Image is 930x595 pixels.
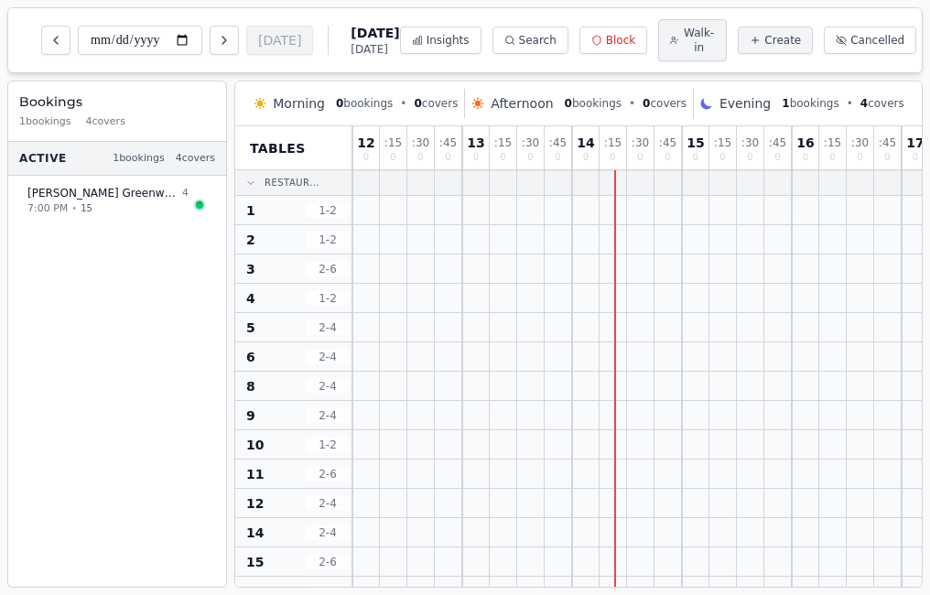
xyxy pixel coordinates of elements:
span: 0 [665,153,670,162]
button: Walk-in [658,19,727,61]
span: 0 [774,153,780,162]
span: 17 [906,136,924,149]
span: 0 [803,153,808,162]
span: 0 [693,153,698,162]
span: 0 [363,153,369,162]
span: 0 [719,153,725,162]
span: 14 [577,136,594,149]
span: bookings [782,96,838,111]
span: 10 [246,436,264,454]
span: Cancelled [850,33,904,48]
span: 5 [246,319,255,337]
span: 2 - 4 [306,525,350,540]
span: • [629,96,635,111]
span: 0 [637,153,643,162]
span: 4 [860,97,868,110]
span: 3 [246,260,255,278]
span: Active [19,151,67,166]
span: 0 [610,153,615,162]
span: : 30 [851,137,869,148]
span: 2 - 4 [306,408,350,423]
span: 4 [246,289,255,308]
span: 0 [417,153,423,162]
span: 0 [583,153,589,162]
span: 0 [829,153,835,162]
span: : 15 [604,137,622,148]
span: 1 [246,201,255,220]
span: bookings [565,96,622,111]
span: 2 - 4 [306,320,350,335]
span: 7:00 PM [27,201,68,217]
span: Evening [719,94,771,113]
span: 2 - 6 [306,467,350,481]
span: 0 [500,153,505,162]
span: 14 [246,524,264,542]
span: : 45 [659,137,676,148]
span: • [847,96,853,111]
span: 1 - 2 [306,233,350,247]
span: 12 [246,494,264,513]
span: 0 [473,153,479,162]
button: [DATE] [246,26,313,55]
span: • [71,201,77,215]
span: 0 [414,97,421,110]
span: 0 [527,153,533,162]
button: Previous day [41,26,70,55]
span: 0 [747,153,752,162]
span: : 15 [384,137,402,148]
span: 0 [857,153,862,162]
span: 13 [467,136,484,149]
button: Next day [210,26,239,55]
span: : 30 [632,137,649,148]
span: covers [414,96,458,111]
span: 2 - 6 [306,555,350,569]
span: 0 [555,153,560,162]
span: Block [606,33,635,48]
span: 0 [884,153,890,162]
span: 16 [796,136,814,149]
span: Search [519,33,557,48]
span: 0 [390,153,395,162]
span: 15 [81,201,92,215]
span: Morning [273,94,325,113]
span: : 15 [494,137,512,148]
span: 1 - 2 [306,291,350,306]
button: Block [579,27,647,54]
span: 1 - 2 [306,203,350,218]
span: [DATE] [351,42,399,57]
span: 0 [445,153,450,162]
h3: Bookings [19,92,215,111]
span: 11 [246,465,264,483]
span: 2 [246,231,255,249]
span: 4 covers [86,114,125,130]
span: [PERSON_NAME] Greenwood [27,186,178,200]
span: 9 [246,406,255,425]
button: [PERSON_NAME] Greenwood47:00 PM•15 [16,176,219,226]
span: 2 - 4 [306,350,350,364]
span: : 30 [741,137,759,148]
span: : 15 [824,137,841,148]
span: 15 [246,553,264,571]
span: 1 bookings [19,114,71,130]
span: 0 [336,97,343,110]
button: Search [492,27,568,54]
span: Walk-in [683,26,715,55]
span: covers [860,96,904,111]
span: [DATE] [351,24,399,42]
span: : 45 [549,137,567,148]
span: 1 bookings [113,151,165,167]
span: 4 [182,186,189,201]
span: 2 - 4 [306,379,350,394]
span: 0 [565,97,572,110]
span: : 30 [412,137,429,148]
span: 1 - 2 [306,438,350,452]
span: 4 covers [176,151,215,167]
span: Tables [250,139,306,157]
span: : 30 [522,137,539,148]
span: : 45 [879,137,896,148]
span: Afternoon [491,94,553,113]
button: Create [738,27,813,54]
span: Insights [427,33,470,48]
span: 12 [357,136,374,149]
button: Insights [400,27,481,54]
